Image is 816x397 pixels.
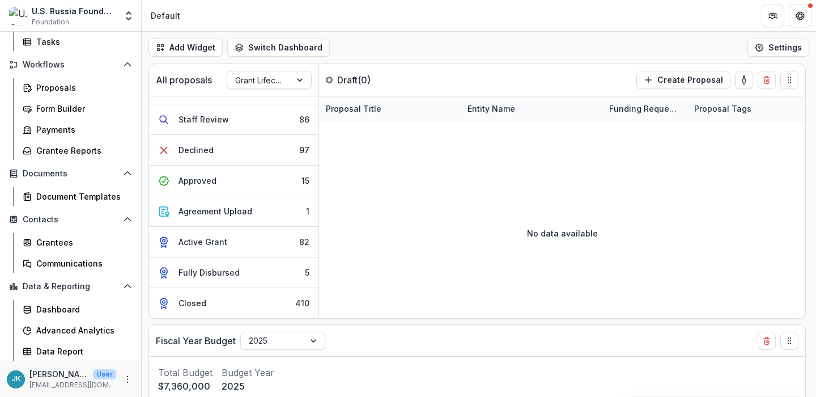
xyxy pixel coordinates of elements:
div: 1 [306,205,309,217]
div: Grantees [36,236,127,248]
div: Declined [178,144,214,156]
div: Proposals [36,82,127,94]
a: Form Builder [18,99,137,118]
p: [EMAIL_ADDRESS][DOMAIN_NAME] [29,380,116,390]
p: Fiscal Year Budget [156,334,236,348]
a: Tasks [18,32,137,51]
img: U.S. Russia Foundation [9,7,27,25]
div: U.S. Russia Foundation [32,5,116,17]
div: Approved [178,175,216,187]
p: Budget Year [222,366,274,379]
button: Partners [762,5,784,27]
button: Staff Review86 [149,104,318,135]
a: Grantees [18,233,137,252]
span: Foundation [32,17,69,27]
button: More [121,373,134,386]
button: Open Workflows [5,56,137,74]
span: Contacts [23,215,118,225]
p: No data available [527,227,598,239]
a: Proposals [18,78,137,97]
div: Funding Requested [602,96,687,121]
div: Entity Name [461,96,602,121]
div: 82 [299,236,309,248]
button: Active Grant82 [149,227,318,257]
div: Dashboard [36,303,127,315]
button: Delete card [758,332,776,350]
div: 86 [299,113,309,125]
div: Proposal Title [319,96,461,121]
button: Get Help [789,5,811,27]
div: Staff Review [178,113,229,125]
button: Create Proposal [636,71,730,89]
div: Form Builder [36,103,127,115]
div: Communications [36,257,127,269]
div: 15 [301,175,309,187]
p: User [93,369,116,379]
div: Data Report [36,345,127,357]
button: Drag [780,71,798,89]
a: Payments [18,120,137,139]
button: Switch Dashboard [227,39,330,57]
div: Proposal Tags [687,103,758,115]
a: Communications [18,254,137,273]
button: Drag [780,332,798,350]
div: Payments [36,124,127,136]
a: Dashboard [18,300,137,319]
div: 5 [305,267,309,278]
button: Delete card [758,71,776,89]
div: Document Templates [36,191,127,202]
a: Document Templates [18,187,137,206]
p: [PERSON_NAME] [29,368,88,380]
span: Workflows [23,60,118,70]
button: Approved15 [149,166,318,196]
div: Closed [178,297,206,309]
button: Fully Disbursed5 [149,257,318,288]
button: Add Widget [148,39,223,57]
p: $7,360,000 [158,379,212,393]
div: Funding Requested [602,103,687,115]
div: Proposal Title [319,103,388,115]
div: Active Grant [178,236,227,248]
p: Draft ( 0 ) [337,73,422,87]
div: Agreement Upload [178,205,252,217]
button: Open Contacts [5,210,137,229]
div: 97 [299,144,309,156]
div: Tasks [36,36,127,48]
a: Grantee Reports [18,141,137,160]
button: Open Data & Reporting [5,277,137,295]
div: Jemile Kelderman [12,375,20,383]
button: toggle-assigned-to-me [735,71,753,89]
a: Data Report [18,342,137,361]
a: Advanced Analytics [18,321,137,340]
nav: breadcrumb [146,7,185,24]
span: Documents [23,169,118,179]
p: 2025 [222,379,274,393]
div: Grantee Reports [36,145,127,157]
p: All proposals [156,73,212,87]
div: Default [151,10,180,22]
button: Open Documents [5,164,137,183]
div: Entity Name [461,103,522,115]
button: Agreement Upload1 [149,196,318,227]
button: Open entity switcher [121,5,137,27]
span: Data & Reporting [23,282,118,292]
p: Total Budget [158,366,212,379]
button: Closed410 [149,288,318,318]
div: Advanced Analytics [36,324,127,336]
div: Fully Disbursed [178,267,240,278]
div: 410 [295,297,309,309]
button: Settings [747,39,809,57]
button: Declined97 [149,135,318,166]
